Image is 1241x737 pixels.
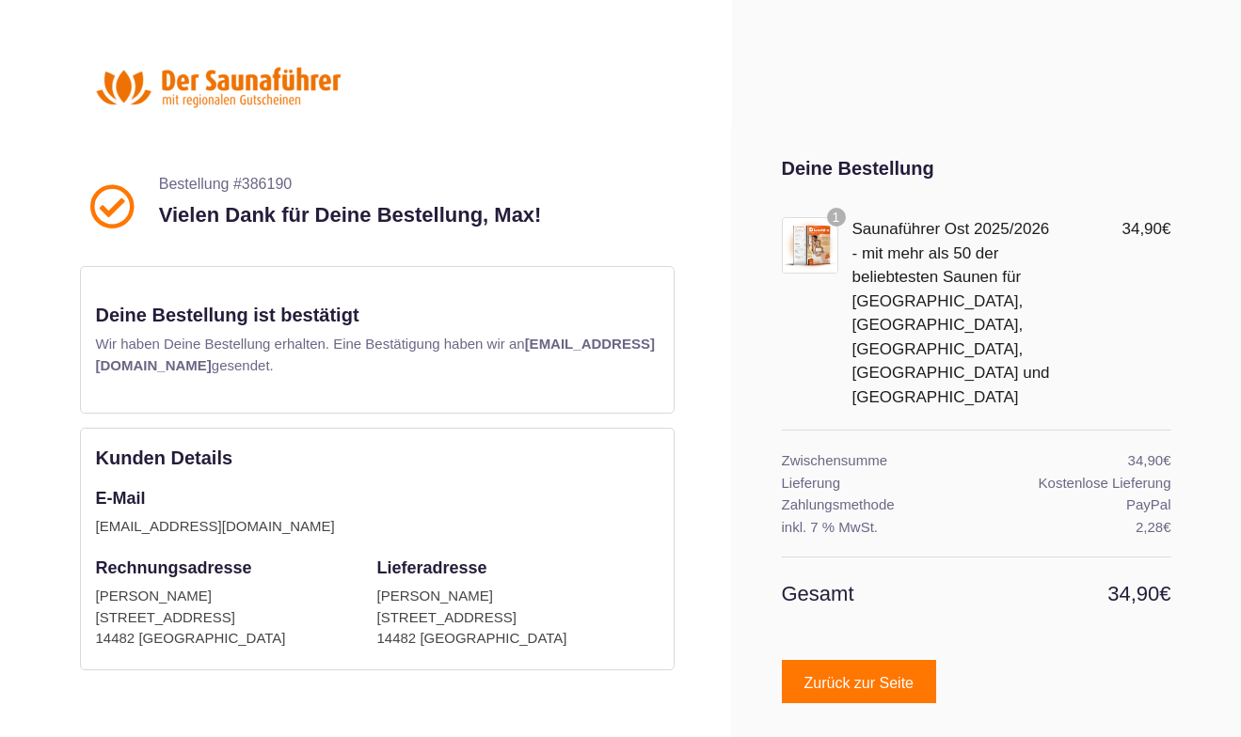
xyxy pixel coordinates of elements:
b: [EMAIL_ADDRESS][DOMAIN_NAME] [96,336,655,373]
div: [PERSON_NAME] [STREET_ADDRESS] 14482 [GEOGRAPHIC_DATA] [96,586,358,650]
th: Zahlungsmethode [782,494,977,516]
div: Kunden Details [96,444,659,472]
p: Vielen Dank für Deine Bestellung, Max! [159,199,665,230]
a: Zurück zur Seite [782,660,936,706]
th: Gesamt [782,557,977,631]
span: € [1159,582,1170,605]
span: 34,90 [1128,452,1171,468]
strong: Rechnungsadresse [96,558,252,577]
a: Saunaführer Ost 2025/2026 - mit mehr als 50 der beliebtesten Saunen für [GEOGRAPHIC_DATA], [GEOGR... [852,220,1050,406]
td: PayPal [977,494,1171,516]
strong: Lieferadresse [377,558,487,577]
span: € [1163,519,1170,535]
td: Kostenlose Lieferung [977,472,1171,494]
p: Bestellung #386190 [159,173,665,196]
div: Deine Bestellung [782,154,1171,182]
span: 34,90 [1122,220,1170,238]
div: [PERSON_NAME] [STREET_ADDRESS] 14482 [GEOGRAPHIC_DATA] [377,586,644,650]
span: € [1162,220,1170,238]
p: Deine Bestellung ist bestätigt [96,301,659,329]
strong: E-Mail [96,489,146,508]
span: 1 [827,208,846,227]
span: 34,90 [1107,582,1170,605]
th: inkl. 7 % MwSt. [782,516,977,557]
th: Zwischensumme [782,431,977,472]
span: € [1163,452,1170,468]
th: Lieferung [782,472,977,494]
span: Zurück zur Seite [804,676,914,691]
span: 2,28 [1136,519,1171,535]
div: [EMAIL_ADDRESS][DOMAIN_NAME] [96,516,358,538]
p: Wir haben Deine Bestellung erhalten. Eine Bestätigung haben wir an gesendet. [96,334,659,376]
